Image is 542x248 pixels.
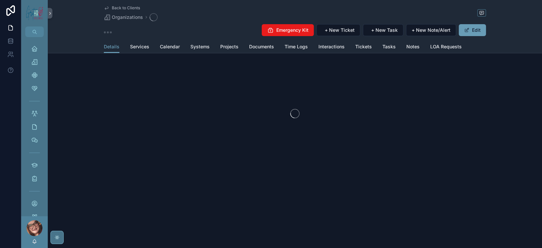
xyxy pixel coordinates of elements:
[25,3,44,23] img: App logo
[190,43,210,50] span: Systems
[112,5,140,11] span: Back to Clients
[459,24,486,36] button: Edit
[318,41,345,54] a: Interactions
[160,41,180,54] a: Calendar
[316,24,360,36] button: + New Ticket
[406,24,456,36] button: + New Note/Alert
[325,27,355,33] span: + New Ticket
[406,43,420,50] span: Notes
[276,27,308,33] span: Emergency Kit
[190,41,210,54] a: Systems
[355,43,372,50] span: Tickets
[249,41,274,54] a: Documents
[363,24,403,36] button: + New Task
[130,41,149,54] a: Services
[285,43,308,50] span: Time Logs
[285,41,308,54] a: Time Logs
[406,41,420,54] a: Notes
[220,41,238,54] a: Projects
[318,43,345,50] span: Interactions
[371,27,398,33] span: + New Task
[355,41,372,54] a: Tickets
[104,43,119,50] span: Details
[220,43,238,50] span: Projects
[262,24,314,36] button: Emergency Kit
[382,43,396,50] span: Tasks
[160,43,180,50] span: Calendar
[112,14,143,21] span: Organizations
[382,41,396,54] a: Tasks
[430,43,462,50] span: LOA Requests
[21,37,48,216] div: scrollable content
[412,27,450,33] span: + New Note/Alert
[430,41,462,54] a: LOA Requests
[249,43,274,50] span: Documents
[104,5,140,11] a: Back to Clients
[104,41,119,53] a: Details
[130,43,149,50] span: Services
[104,14,143,21] a: Organizations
